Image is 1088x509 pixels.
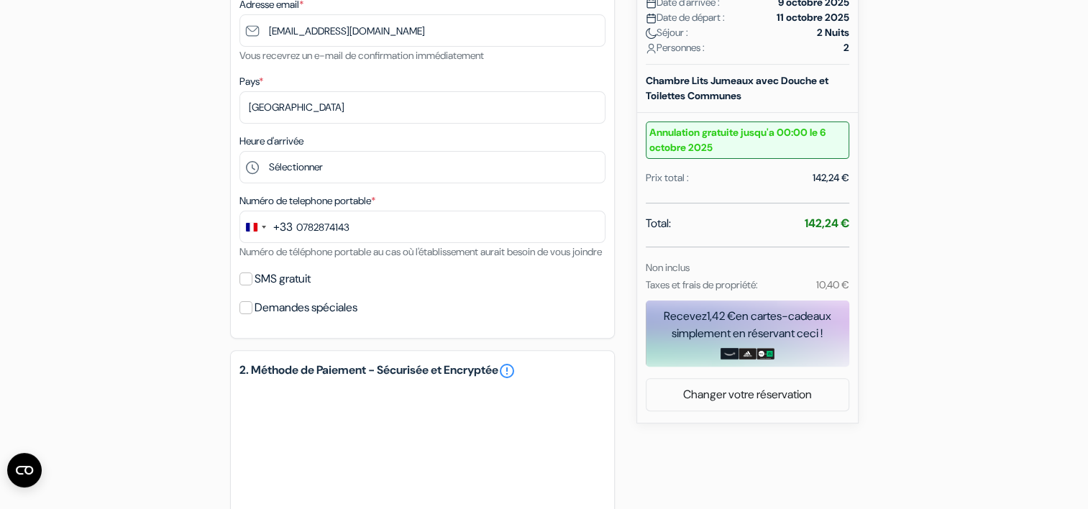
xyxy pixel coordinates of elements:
[273,219,293,236] div: +33
[498,362,516,380] a: error_outline
[239,49,484,62] small: Vous recevrez un e-mail de confirmation immédiatement
[646,10,725,25] span: Date de départ :
[721,348,739,359] img: amazon-card-no-text.png
[646,278,758,291] small: Taxes et frais de propriété:
[239,245,602,258] small: Numéro de téléphone portable au cas où l'établissement aurait besoin de vous joindre
[646,25,688,40] span: Séjour :
[805,216,849,231] strong: 142,24 €
[646,215,671,232] span: Total:
[239,74,263,89] label: Pays
[646,13,657,24] img: calendar.svg
[646,170,689,185] div: Prix total :
[646,74,828,102] b: Chambre Lits Jumeaux avec Douche et Toilettes Communes
[756,348,774,359] img: uber-uber-eats-card.png
[646,308,849,342] div: Recevez en cartes-cadeaux simplement en réservant ceci !
[7,453,42,487] button: Ouvrir le widget CMP
[255,298,357,318] label: Demandes spéciales
[240,211,293,242] button: Change country, selected France (+33)
[707,308,736,324] span: 1,42 €
[646,121,849,159] small: Annulation gratuite jusqu'a 00:00 le 6 octobre 2025
[646,381,849,408] a: Changer votre réservation
[239,134,303,149] label: Heure d'arrivée
[239,211,605,243] input: 6 12 34 56 78
[815,278,849,291] small: 10,40 €
[739,348,756,359] img: adidas-card.png
[813,170,849,185] div: 142,24 €
[239,362,605,380] h5: 2. Méthode de Paiement - Sécurisée et Encryptée
[239,193,375,208] label: Numéro de telephone portable
[646,40,705,55] span: Personnes :
[255,269,311,289] label: SMS gratuit
[817,25,849,40] strong: 2 Nuits
[777,10,849,25] strong: 11 octobre 2025
[646,43,657,54] img: user_icon.svg
[646,28,657,39] img: moon.svg
[844,40,849,55] strong: 2
[646,261,690,274] small: Non inclus
[239,14,605,47] input: Entrer adresse e-mail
